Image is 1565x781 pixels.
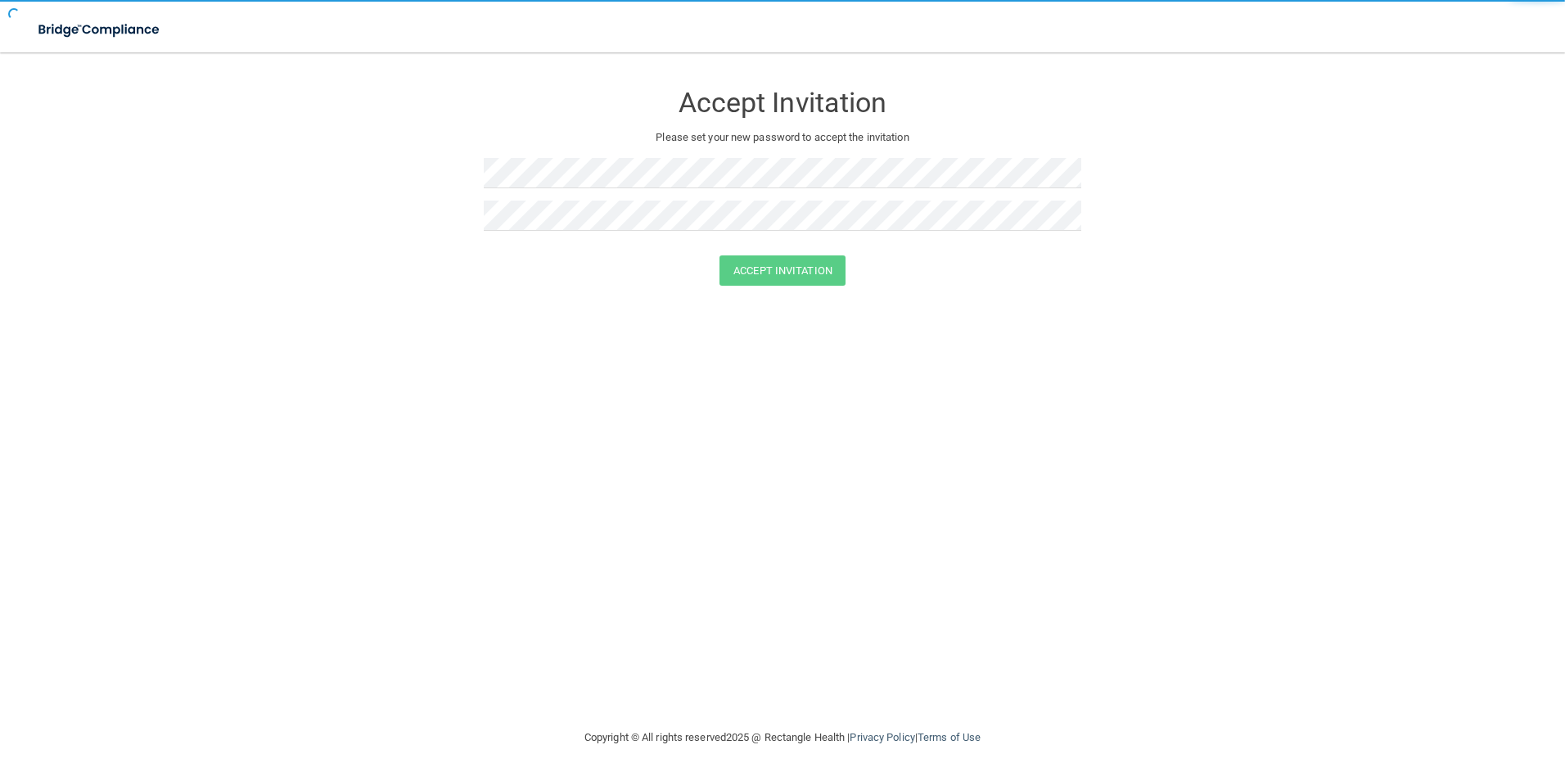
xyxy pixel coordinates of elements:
a: Privacy Policy [850,731,914,743]
img: bridge_compliance_login_screen.278c3ca4.svg [25,13,175,47]
p: Please set your new password to accept the invitation [496,128,1069,147]
button: Accept Invitation [719,255,846,286]
a: Terms of Use [918,731,981,743]
h3: Accept Invitation [484,88,1081,118]
div: Copyright © All rights reserved 2025 @ Rectangle Health | | [484,711,1081,764]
